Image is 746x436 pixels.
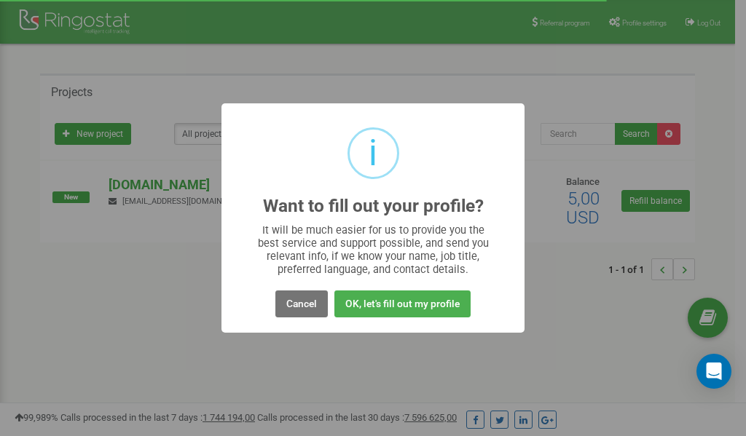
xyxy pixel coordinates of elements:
[275,290,328,317] button: Cancel
[696,354,731,389] div: Open Intercom Messenger
[334,290,471,317] button: OK, let's fill out my profile
[251,223,496,276] div: It will be much easier for us to provide you the best service and support possible, and send you ...
[369,130,377,177] div: i
[263,197,484,216] h2: Want to fill out your profile?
